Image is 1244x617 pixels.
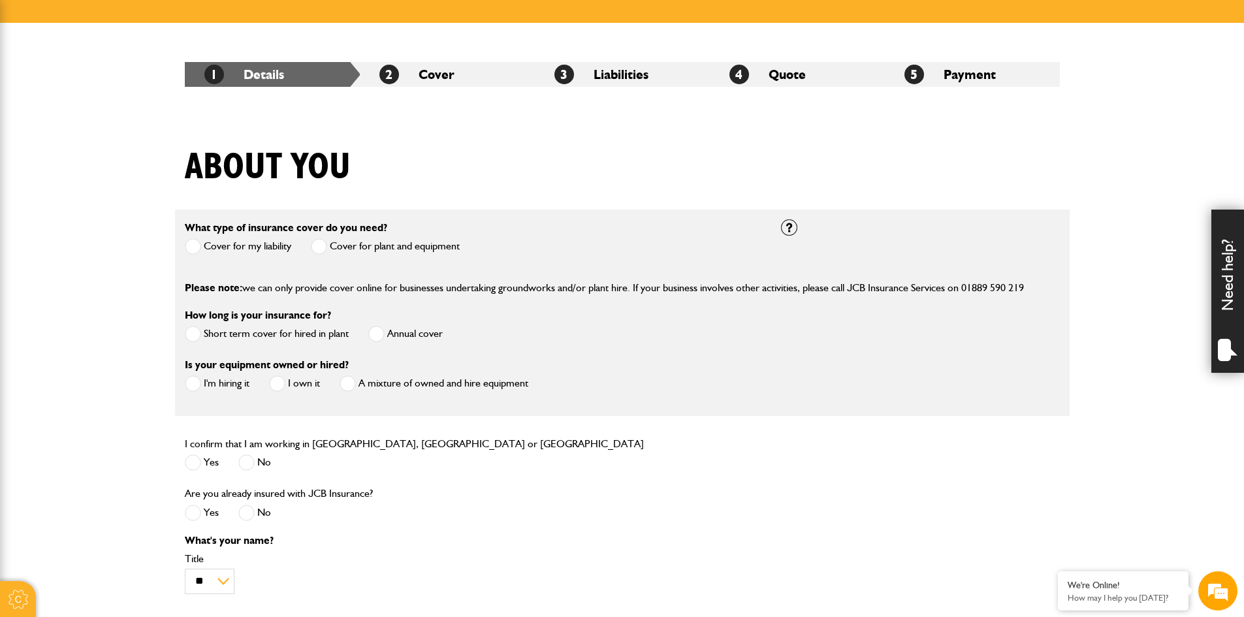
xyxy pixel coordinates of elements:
label: How long is your insurance for? [185,310,331,321]
li: Liabilities [535,62,710,87]
label: Is your equipment owned or hired? [185,360,349,370]
li: Cover [360,62,535,87]
span: 5 [904,65,924,84]
label: Yes [185,454,219,471]
label: I own it [269,375,320,392]
div: Need help? [1211,210,1244,373]
span: 1 [204,65,224,84]
li: Details [185,62,360,87]
label: What type of insurance cover do you need? [185,223,387,233]
label: Cover for my liability [185,238,291,255]
span: 3 [554,65,574,84]
label: Yes [185,505,219,521]
p: we can only provide cover online for businesses undertaking groundworks and/or plant hire. If you... [185,279,1060,296]
label: I confirm that I am working in [GEOGRAPHIC_DATA], [GEOGRAPHIC_DATA] or [GEOGRAPHIC_DATA] [185,439,644,449]
label: Title [185,554,761,564]
p: What's your name? [185,535,761,546]
li: Payment [885,62,1060,87]
label: Short term cover for hired in plant [185,326,349,342]
div: We're Online! [1068,580,1179,591]
h1: About you [185,146,351,189]
p: How may I help you today? [1068,593,1179,603]
span: Please note: [185,281,242,294]
label: A mixture of owned and hire equipment [340,375,528,392]
span: 2 [379,65,399,84]
label: No [238,505,271,521]
span: 4 [729,65,749,84]
label: Cover for plant and equipment [311,238,460,255]
label: No [238,454,271,471]
li: Quote [710,62,885,87]
label: I'm hiring it [185,375,249,392]
label: Are you already insured with JCB Insurance? [185,488,373,499]
label: Annual cover [368,326,443,342]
